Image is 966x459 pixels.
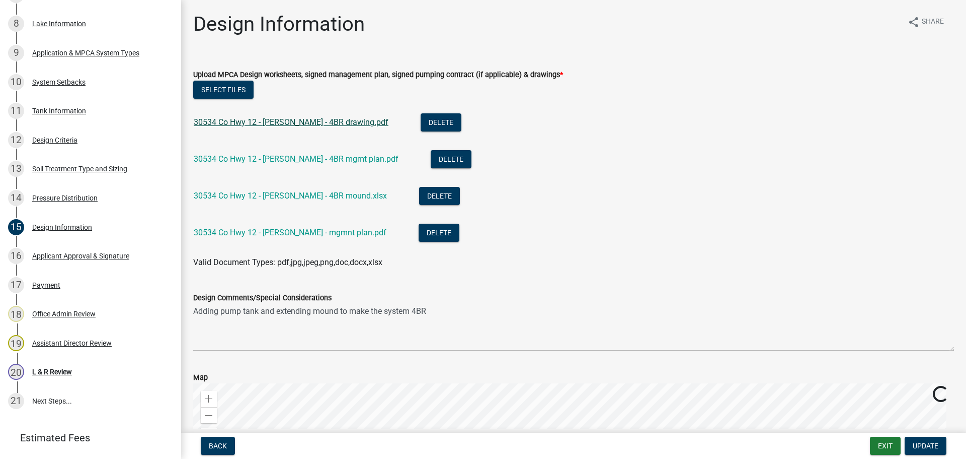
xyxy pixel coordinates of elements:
[194,191,387,201] a: 30534 Co Hwy 12 - [PERSON_NAME] - 4BR mound.xlsx
[32,310,96,317] div: Office Admin Review
[193,374,208,381] label: Map
[32,165,127,172] div: Soil Treatment Type and Sizing
[32,79,86,86] div: System Setbacks
[421,118,461,128] wm-modal-confirm: Delete Document
[922,16,944,28] span: Share
[32,107,86,114] div: Tank Information
[908,16,920,28] i: share
[421,113,461,132] button: Delete
[419,187,460,205] button: Delete
[8,103,24,119] div: 11
[900,12,952,32] button: shareShare
[193,257,382,267] span: Valid Document Types: pdf,jpg,jpeg,png,doc,docx,xlsx
[8,190,24,206] div: 14
[8,45,24,61] div: 9
[201,437,235,455] button: Back
[8,219,24,235] div: 15
[32,252,129,259] div: Applicant Approval & Signature
[193,72,563,79] label: Upload MPCA Design worksheets, signed management plan, signed pumping contract (if applicable) & ...
[194,228,386,237] a: 30534 Co Hwy 12 - [PERSON_NAME] - mgmnt plan.pdf
[905,437,946,455] button: Update
[32,282,60,289] div: Payment
[8,74,24,90] div: 10
[8,248,24,264] div: 16
[201,428,217,444] div: Find my location
[8,393,24,409] div: 21
[913,442,938,450] span: Update
[194,117,388,127] a: 30534 Co Hwy 12 - [PERSON_NAME] - 4BR drawing.pdf
[419,229,459,238] wm-modal-confirm: Delete Document
[870,437,901,455] button: Exit
[419,192,460,202] wm-modal-confirm: Delete Document
[8,16,24,32] div: 8
[32,340,112,347] div: Assistant Director Review
[8,161,24,177] div: 13
[201,407,217,423] div: Zoom out
[193,81,254,99] button: Select files
[209,442,227,450] span: Back
[193,12,365,36] h1: Design Information
[8,364,24,380] div: 20
[431,150,471,168] button: Delete
[32,20,86,27] div: Lake Information
[431,155,471,165] wm-modal-confirm: Delete Document
[32,137,77,144] div: Design Criteria
[8,306,24,322] div: 18
[194,154,398,164] a: 30534 Co Hwy 12 - [PERSON_NAME] - 4BR mgmt plan.pdf
[419,224,459,242] button: Delete
[32,194,98,202] div: Pressure Distribution
[8,277,24,293] div: 17
[8,132,24,148] div: 12
[32,368,72,375] div: L & R Review
[8,335,24,351] div: 19
[201,391,217,407] div: Zoom in
[8,428,165,448] a: Estimated Fees
[32,224,92,231] div: Design Information
[32,49,139,56] div: Application & MPCA System Types
[193,295,332,302] label: Design Comments/Special Considerations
